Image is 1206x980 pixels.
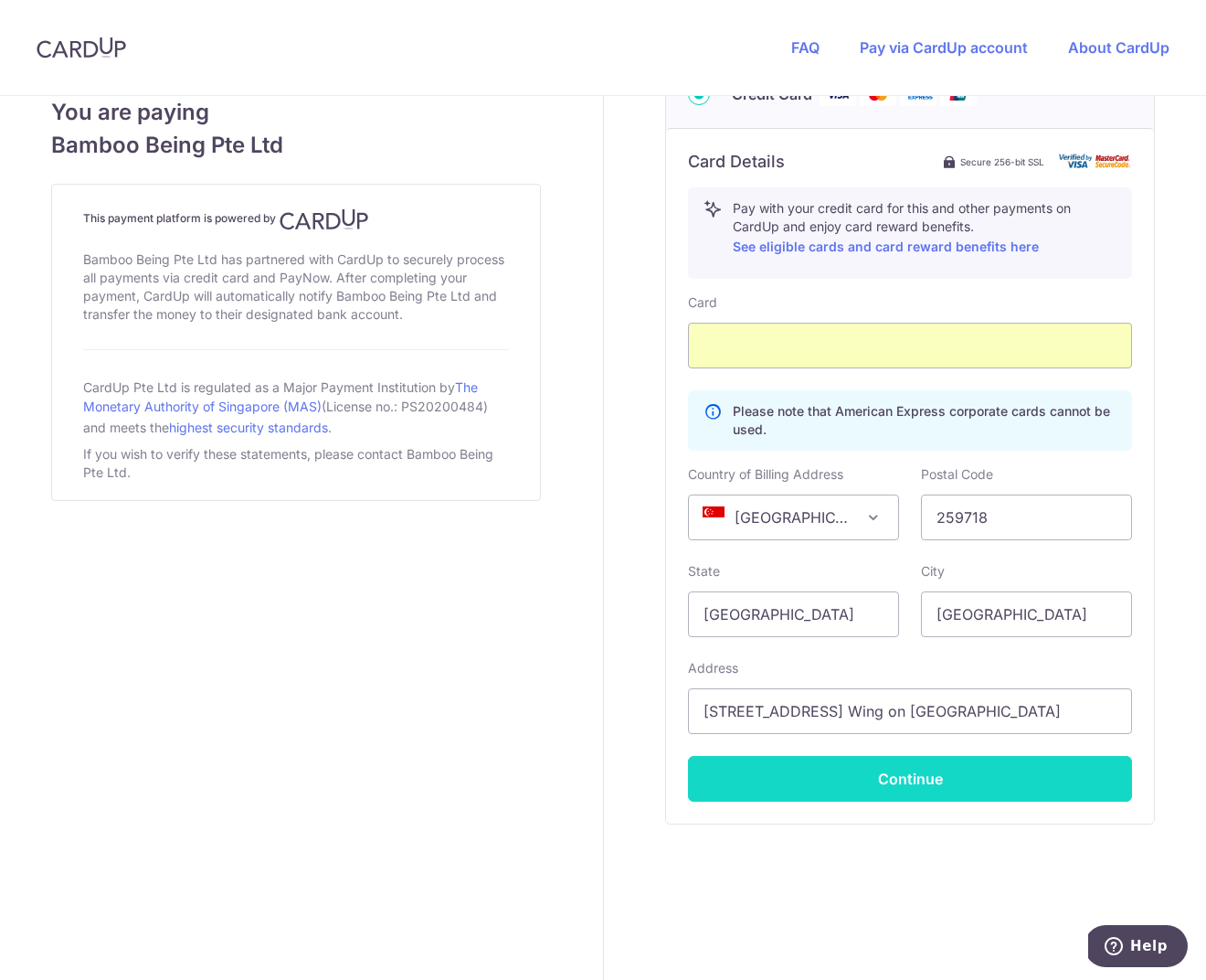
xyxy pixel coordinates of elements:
label: Postal Code [921,465,993,484]
label: City [921,562,945,581]
div: Bamboo Being Pte Ltd has partnered with CardUp to securely process all payments via credit card a... [83,247,509,327]
input: Example 123456 [921,495,1132,540]
h4: This payment platform is powered by [83,208,509,230]
span: Secure 256-bit SSL [960,154,1044,169]
a: FAQ [791,38,820,57]
button: Continue [688,756,1132,802]
img: card secure [1059,154,1132,169]
div: If you wish to verify these statements, please contact Bamboo Being Pte Ltd. [83,442,509,485]
span: Singapore [689,495,898,539]
iframe: Secure card payment input frame [703,335,1116,357]
span: You are paying [51,96,541,129]
h6: Card Details [688,151,785,173]
label: State [688,562,720,581]
div: CardUp Pte Ltd is regulated as a Major Payment Institution by (License no.: PS20200484) and meets... [83,372,509,442]
a: See eligible cards and card reward benefits here [733,239,1039,254]
label: Country of Billing Address [688,465,843,484]
p: Please note that American Express corporate cards cannot be used. [733,402,1116,439]
label: Address [688,659,738,677]
img: CardUp [37,37,126,59]
label: Card [688,293,717,312]
a: highest security standards [169,420,328,435]
iframe: Opens a widget where you can find more information [1088,925,1188,971]
span: Bamboo Being Pte Ltd [51,129,541,162]
img: CardUp [280,208,369,230]
span: Singapore [688,495,899,540]
a: Pay via CardUp account [860,38,1028,57]
a: About CardUp [1068,38,1169,57]
p: Pay with your credit card for this and other payments on CardUp and enjoy card reward benefits. [733,199,1116,258]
